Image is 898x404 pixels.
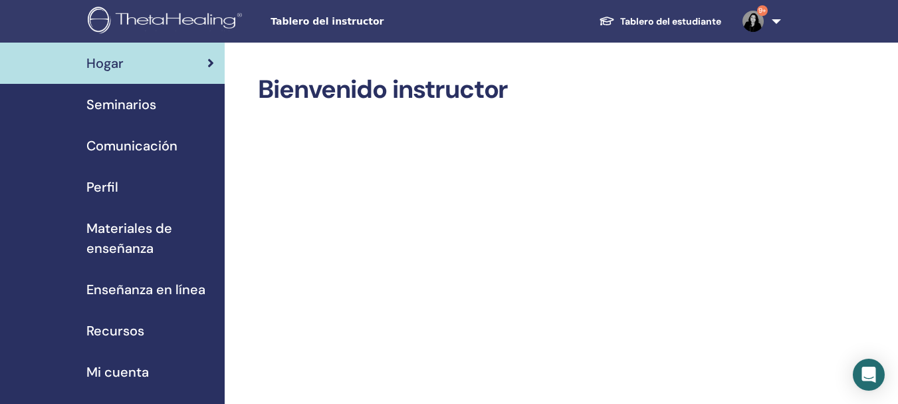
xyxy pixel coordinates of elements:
[86,177,118,197] span: Perfil
[86,362,149,382] span: Mi cuenta
[86,136,177,156] span: Comunicación
[86,321,144,341] span: Recursos
[86,95,156,114] span: Seminarios
[271,15,470,29] span: Tablero del instructor
[86,53,124,73] span: Hogar
[88,7,247,37] img: logo.png
[757,5,768,16] span: 9+
[742,11,764,32] img: default.jpg
[599,15,615,27] img: graduation-cap-white.svg
[86,280,205,300] span: Enseñanza en línea
[588,9,732,34] a: Tablero del estudiante
[258,75,778,105] h2: Bienvenido instructor
[853,359,885,391] div: Open Intercom Messenger
[86,218,214,258] span: Materiales de enseñanza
